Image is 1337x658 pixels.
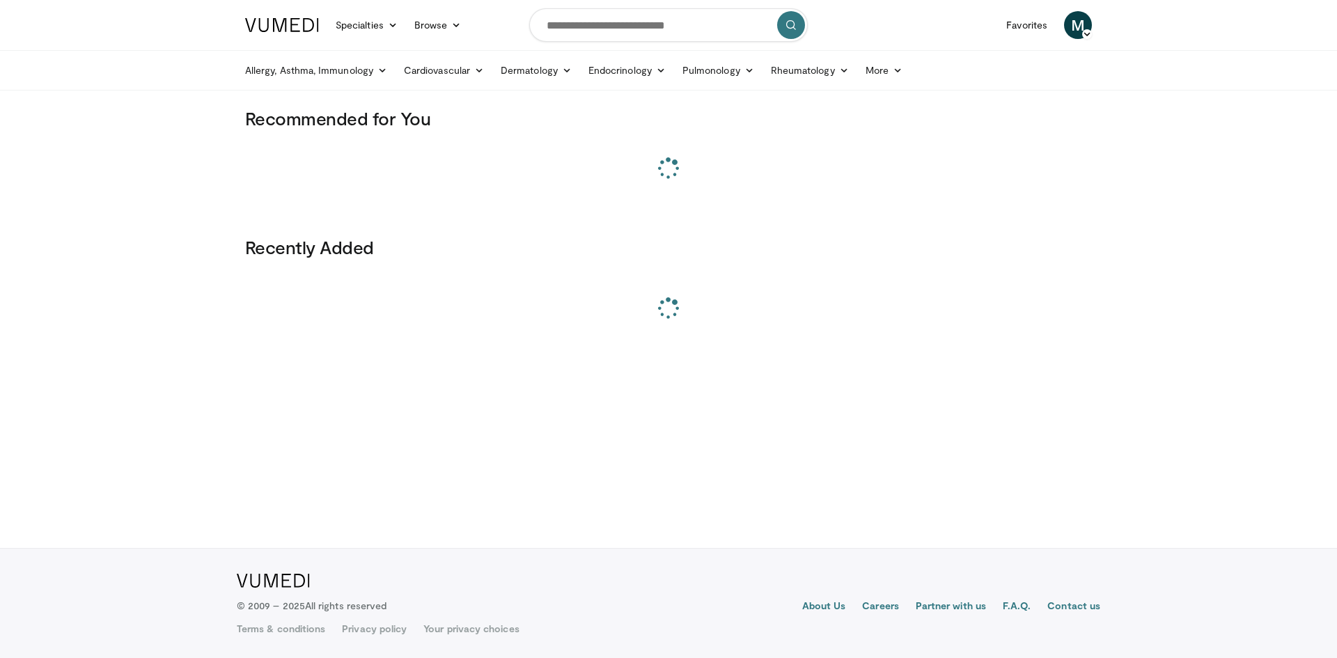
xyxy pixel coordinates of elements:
a: Endocrinology [580,56,674,84]
a: Dermatology [492,56,580,84]
a: Partner with us [916,599,986,616]
h3: Recommended for You [245,107,1092,130]
a: Favorites [998,11,1056,39]
a: Terms & conditions [237,622,325,636]
img: VuMedi Logo [237,574,310,588]
a: Cardiovascular [396,56,492,84]
p: © 2009 – 2025 [237,599,386,613]
a: Pulmonology [674,56,763,84]
a: Careers [862,599,899,616]
a: Your privacy choices [423,622,519,636]
a: Allergy, Asthma, Immunology [237,56,396,84]
a: More [857,56,911,84]
a: Specialties [327,11,406,39]
a: Browse [406,11,470,39]
a: Rheumatology [763,56,857,84]
a: F.A.Q. [1003,599,1031,616]
h3: Recently Added [245,236,1092,258]
img: VuMedi Logo [245,18,319,32]
span: All rights reserved [305,600,386,611]
input: Search topics, interventions [529,8,808,42]
a: Contact us [1047,599,1100,616]
a: M [1064,11,1092,39]
a: About Us [802,599,846,616]
a: Privacy policy [342,622,407,636]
